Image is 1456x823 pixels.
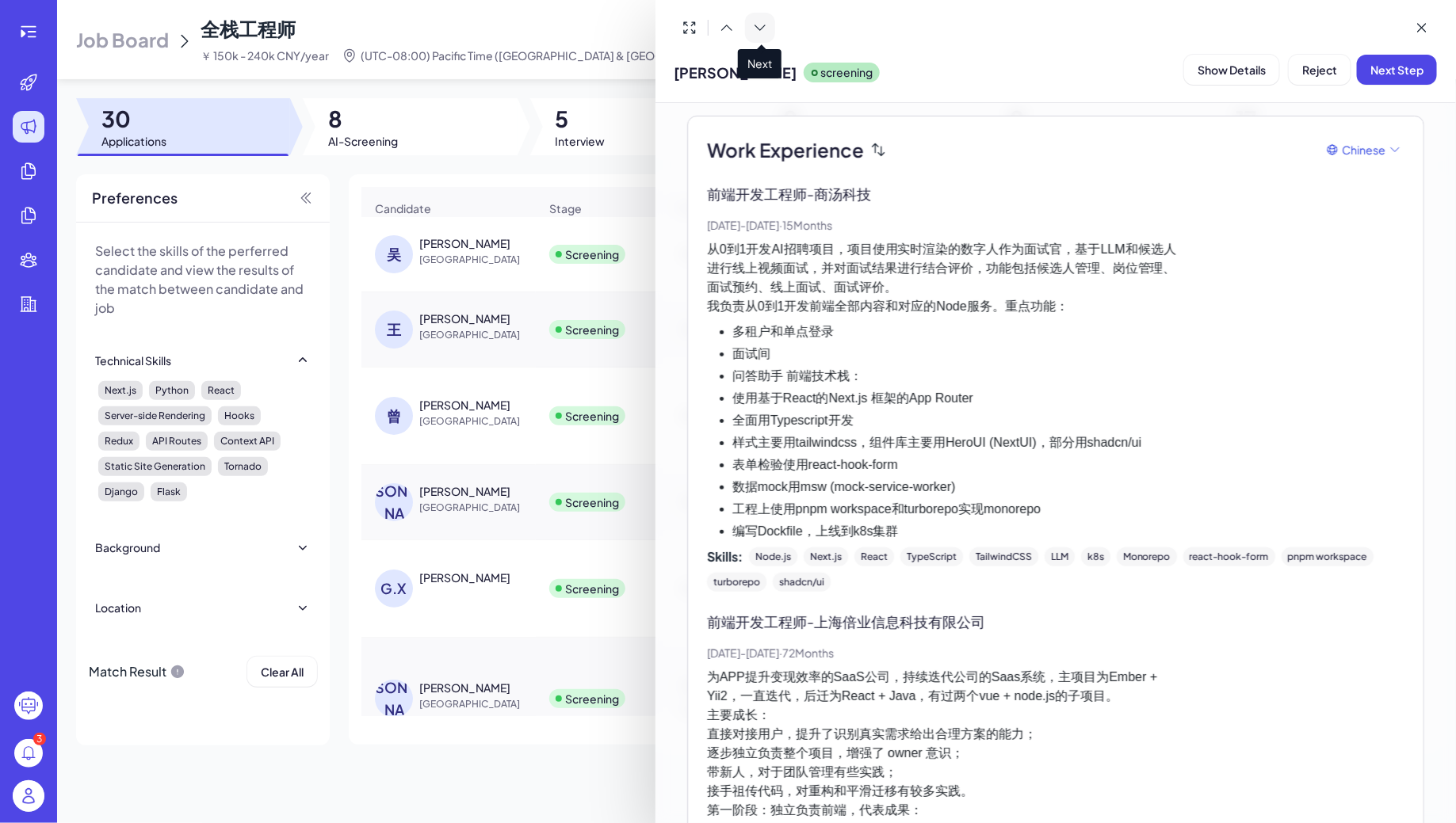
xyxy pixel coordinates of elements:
[732,389,1404,408] li: 使用基于React的Next.js 框架的App Router
[1370,63,1424,77] span: Next Step
[773,573,831,592] div: shadcn/ui
[707,645,1404,661] p: [DATE] - [DATE] · 72 Months
[969,547,1038,566] div: TailwindCSS
[732,500,1404,519] li: 工程上使用pnpm workspace和turborepo实现monorepo
[1198,63,1266,77] span: Show Details
[821,64,873,81] p: screening
[732,322,1404,341] li: 多租户和单点登录
[1184,55,1279,85] button: Show Details
[749,547,797,566] div: Node.js
[707,547,743,566] span: Skills:
[738,49,782,78] span: Next
[1357,55,1437,85] button: Next Step
[1282,547,1374,566] div: pnpm workspace
[732,455,1404,474] li: 表单检验使用react-hook-form
[804,547,848,566] div: Next.js
[1081,547,1110,566] div: k8s
[707,573,766,592] div: turborepo
[1117,547,1177,566] div: Monorepo
[732,478,1404,497] li: 数据mock用msw (mock-service-worker)
[707,135,864,164] span: Work Experience
[854,547,894,566] div: React
[1302,63,1337,77] span: Reject
[732,367,1404,386] li: 问答助手 前端技术栈：
[732,345,1404,364] li: 面试间
[1342,142,1385,158] span: Chinese
[732,433,1404,452] li: 样式主要用tailwindcss，组件库主要用HeroUI (NextUI)，部分用shadcn/ui
[707,611,1404,632] p: 前端开发工程师 - 上海倍业信息科技有限公司
[1183,547,1275,566] div: react-hook-form
[732,411,1404,430] li: 全面用Typescript开发
[707,668,1404,820] p: 为APP提升变现效率的SaaS公司，持续迭代公司的Saas系统，主项目为Ember + Yii2，一直迭代，后迁为React + Java，有过两个vue + node.js的子项目。 主要成长...
[707,183,1404,204] p: 前端开发工程师 - 商汤科技
[707,217,1404,234] p: [DATE] - [DATE] · 15 Months
[1045,547,1075,566] div: LLM
[1289,55,1351,85] button: Reject
[707,240,1404,316] p: 从0到1开发AI招聘项目，项目使用实时渲染的数字人作为面试官，基于LLM和候选人 进行线上视频面试，并对面试结果进行结合评价，功能包括候选人管理、岗位管理、 面试预约、线上面试、面试评价。 我负...
[732,522,1404,541] li: 编写Dockﬁle，上线到k8s集群
[674,62,797,83] span: [PERSON_NAME]
[900,547,963,566] div: TypeScript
